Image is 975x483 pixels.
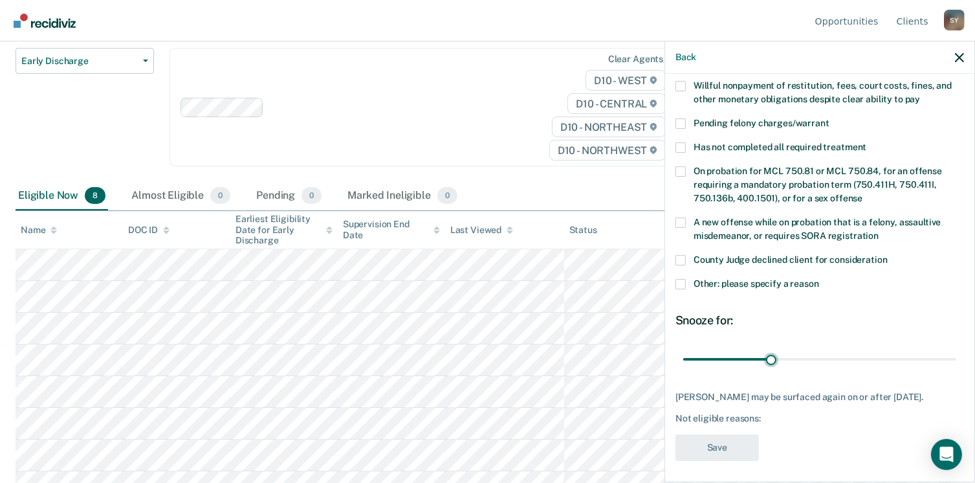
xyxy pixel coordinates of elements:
div: [PERSON_NAME] may be surfaced again on or after [DATE]. [675,392,964,403]
div: Earliest Eligibility Date for Early Discharge [236,214,333,246]
span: Willful nonpayment of restitution, fees, court costs, fines, and other monetary obligations despi... [694,80,952,104]
span: 8 [85,187,105,204]
div: Snooze for: [675,313,964,328]
div: Not eligible reasons: [675,413,964,424]
div: Clear agents [608,54,663,65]
span: D10 - NORTHEAST [552,117,666,137]
span: Pending felony charges/warrant [694,118,829,128]
div: Open Intercom Messenger [931,439,962,470]
div: Last Viewed [450,225,513,236]
div: Name [21,225,57,236]
img: Recidiviz [14,14,76,28]
span: On probation for MCL 750.81 or MCL 750.84, for an offense requiring a mandatory probation term (7... [694,166,942,203]
div: DOC ID [128,225,170,236]
span: Early Discharge [21,56,138,67]
button: Profile dropdown button [944,10,965,30]
span: Has not completed all required treatment [694,142,866,152]
div: Eligible Now [16,182,108,210]
div: Pending [254,182,324,210]
span: 0 [210,187,230,204]
span: 0 [437,187,457,204]
span: D10 - CENTRAL [567,93,666,114]
div: Marked Ineligible [345,182,460,210]
span: D10 - NORTHWEST [549,140,666,161]
div: S Y [944,10,965,30]
span: County Judge declined client for consideration [694,254,888,265]
button: Back [675,52,696,63]
button: Save [675,434,759,461]
span: A new offense while on probation that is a felony, assaultive misdemeanor, or requires SORA regis... [694,217,941,241]
span: Other: please specify a reason [694,278,819,289]
div: Supervision End Date [343,219,440,241]
div: Status [569,225,597,236]
span: 0 [301,187,322,204]
div: Almost Eligible [129,182,233,210]
span: D10 - WEST [586,70,666,91]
